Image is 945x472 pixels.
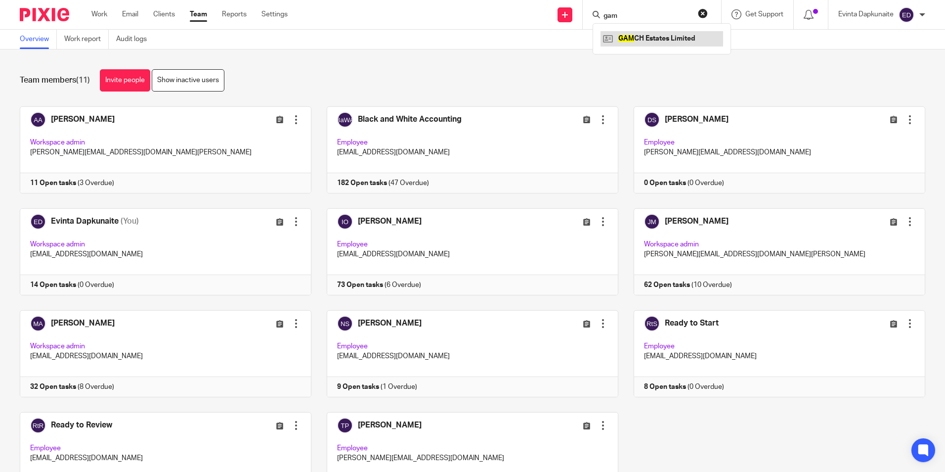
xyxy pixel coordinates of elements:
[698,8,708,18] button: Clear
[602,12,691,21] input: Search
[20,8,69,21] img: Pixie
[152,69,224,92] a: Show inactive users
[116,30,154,49] a: Audit logs
[899,7,914,23] img: svg%3E
[745,11,783,18] span: Get Support
[122,9,138,19] a: Email
[222,9,247,19] a: Reports
[190,9,207,19] a: Team
[20,30,57,49] a: Overview
[261,9,288,19] a: Settings
[76,76,90,84] span: (11)
[91,9,107,19] a: Work
[153,9,175,19] a: Clients
[64,30,109,49] a: Work report
[838,9,894,19] p: Evinta Dapkunaite
[100,69,150,92] a: Invite people
[20,75,90,86] h1: Team members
